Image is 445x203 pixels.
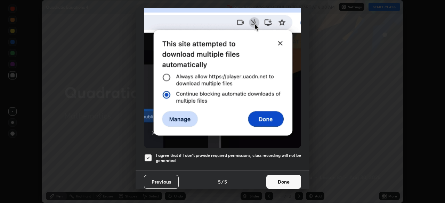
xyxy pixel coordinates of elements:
h4: / [221,178,224,185]
h5: I agree that if I don't provide required permissions, class recording will not be generated [156,153,301,163]
h4: 5 [224,178,227,185]
h4: 5 [218,178,221,185]
button: Done [266,175,301,189]
button: Previous [144,175,179,189]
